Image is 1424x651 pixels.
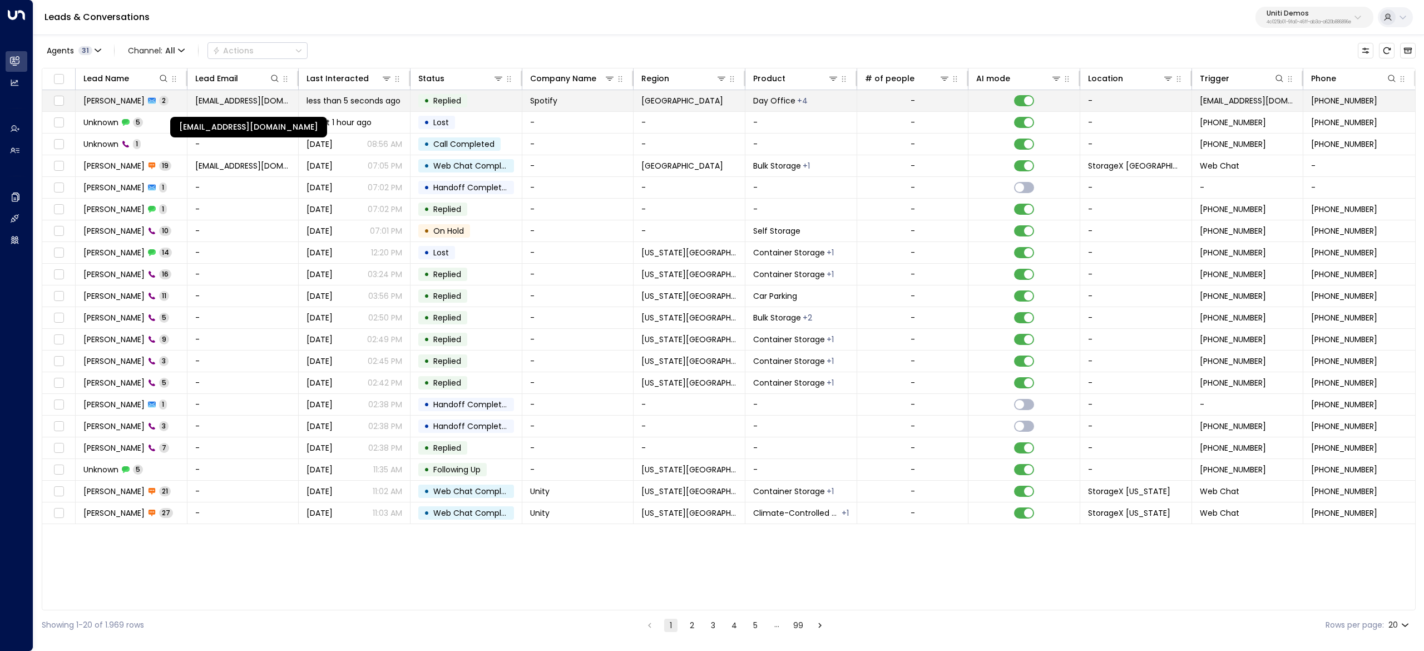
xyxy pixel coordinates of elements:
[641,356,737,367] span: New York City
[634,416,745,437] td: -
[1400,43,1416,58] button: Archived Leads
[368,269,402,280] p: 03:24 PM
[522,177,634,198] td: -
[83,72,169,85] div: Lead Name
[52,246,66,260] span: Toggle select row
[187,437,299,458] td: -
[803,312,812,323] div: Container Storage,Self Storage
[368,377,402,388] p: 02:42 PM
[159,204,167,214] span: 1
[1311,72,1336,85] div: Phone
[187,307,299,328] td: -
[1311,399,1377,410] span: +16149814929
[306,377,333,388] span: Sep 03, 2025
[634,394,745,415] td: -
[424,352,429,371] div: •
[641,95,723,106] span: London
[1311,290,1377,302] span: +16149814929
[1080,285,1192,307] td: -
[522,329,634,350] td: -
[306,72,369,85] div: Last Interacted
[433,139,495,150] span: Call Completed
[83,225,145,236] span: Tyler Bullen
[52,311,66,325] span: Toggle select row
[1080,90,1192,111] td: -
[187,220,299,241] td: -
[47,47,74,55] span: Agents
[522,134,634,155] td: -
[83,269,145,280] span: Sarah Johnson
[522,416,634,437] td: -
[911,139,915,150] div: -
[634,199,745,220] td: -
[424,417,429,436] div: •
[1200,225,1266,236] span: +17196519386
[1358,43,1373,58] button: Customize
[306,399,333,410] span: Sep 03, 2025
[424,395,429,414] div: •
[306,225,333,236] span: Yesterday
[1311,139,1377,150] span: +17816288976
[52,333,66,347] span: Toggle select row
[530,72,596,85] div: Company Name
[1200,139,1266,150] span: +17816288976
[78,46,92,55] span: 31
[1080,372,1192,393] td: -
[976,72,1062,85] div: AI mode
[1311,312,1377,323] span: +16149814929
[368,182,402,193] p: 07:02 PM
[52,72,66,86] span: Toggle select all
[813,619,827,632] button: Go to next page
[753,72,839,85] div: Product
[44,11,150,23] a: Leads & Conversations
[52,159,66,173] span: Toggle select row
[911,269,915,280] div: -
[306,269,333,280] span: Sep 04, 2025
[187,502,299,524] td: -
[367,334,402,345] p: 02:49 PM
[52,137,66,151] span: Toggle select row
[753,160,801,171] span: Bulk Storage
[911,312,915,323] div: -
[195,72,281,85] div: Lead Email
[634,220,745,241] td: -
[865,72,914,85] div: # of people
[433,269,461,280] span: Replied
[133,139,141,149] span: 1
[433,356,461,367] span: Replied
[634,437,745,458] td: -
[522,307,634,328] td: -
[522,351,634,372] td: -
[424,265,429,284] div: •
[1311,95,1377,106] span: +81497854524
[306,334,333,345] span: Sep 03, 2025
[1388,617,1411,633] div: 20
[753,247,825,258] span: Container Storage
[522,242,634,263] td: -
[753,95,795,106] span: Day Office
[634,177,745,198] td: -
[424,156,429,175] div: •
[685,619,699,632] button: Go to page 2
[1200,117,1266,128] span: +17816288976
[212,46,254,56] div: Actions
[433,117,449,128] span: Lost
[52,203,66,216] span: Toggle select row
[753,225,800,236] span: Self Storage
[424,178,429,197] div: •
[865,72,951,85] div: # of people
[522,220,634,241] td: -
[83,160,145,171] span: Tyler Bullen
[418,72,444,85] div: Status
[641,312,737,323] span: New York City
[52,398,66,412] span: Toggle select row
[753,377,825,388] span: Container Storage
[1200,72,1285,85] div: Trigger
[52,224,66,238] span: Toggle select row
[1088,72,1174,85] div: Location
[522,264,634,285] td: -
[306,95,400,106] span: less than 5 seconds ago
[83,95,145,106] span: Valentina Colugnatti
[367,139,402,150] p: 08:56 AM
[159,248,172,257] span: 14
